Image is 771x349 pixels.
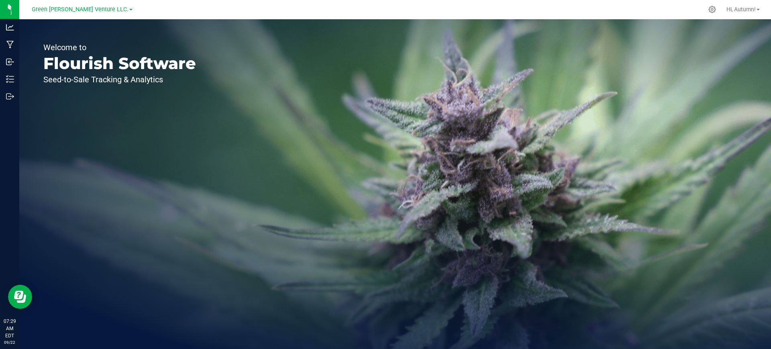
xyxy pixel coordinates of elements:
[8,285,32,309] iframe: Resource center
[43,76,196,84] p: Seed-to-Sale Tracking & Analytics
[4,318,16,339] p: 07:29 AM EDT
[6,75,14,83] inline-svg: Inventory
[726,6,756,12] span: Hi, Autumn!
[6,23,14,31] inline-svg: Analytics
[43,43,196,51] p: Welcome to
[4,339,16,345] p: 09/22
[6,58,14,66] inline-svg: Inbound
[6,41,14,49] inline-svg: Manufacturing
[6,92,14,100] inline-svg: Outbound
[32,6,128,13] span: Green [PERSON_NAME] Venture LLC.
[707,6,717,13] div: Manage settings
[43,55,196,71] p: Flourish Software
